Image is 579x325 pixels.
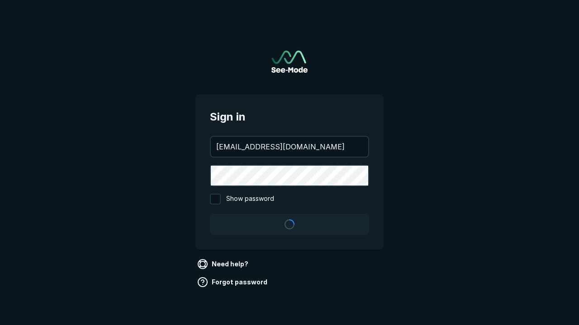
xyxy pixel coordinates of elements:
a: Go to sign in [271,51,308,73]
span: Show password [226,194,274,204]
img: See-Mode Logo [271,51,308,73]
input: your@email.com [211,137,368,157]
span: Sign in [210,109,369,125]
a: Forgot password [195,275,271,289]
a: Need help? [195,257,252,271]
